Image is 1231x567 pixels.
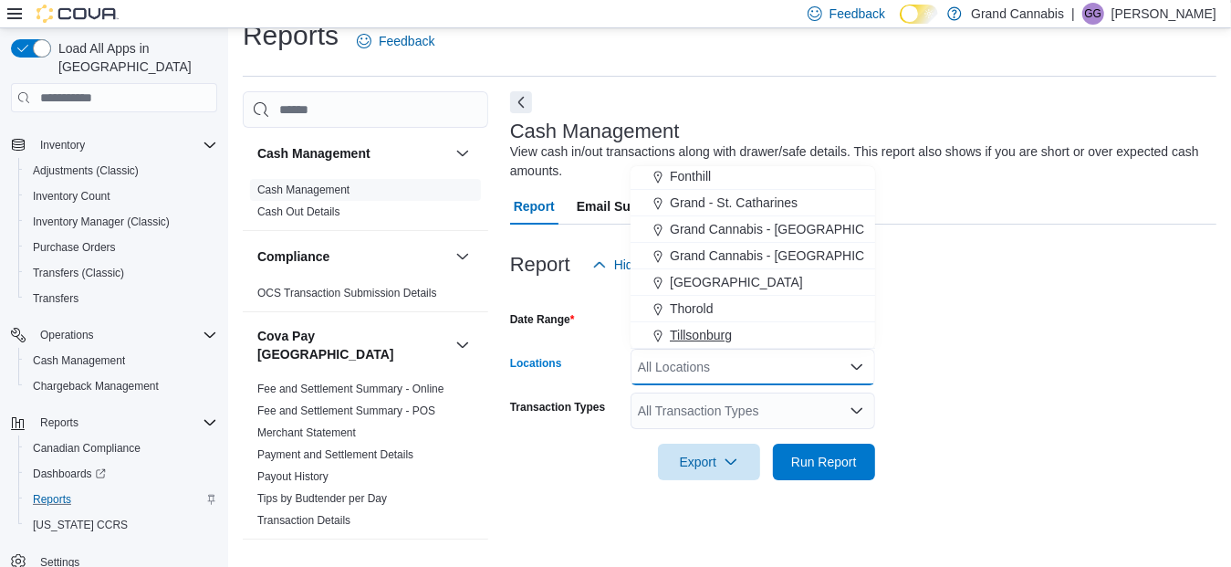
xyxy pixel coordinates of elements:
span: Report [514,188,555,225]
span: Inventory Manager (Classic) [26,211,217,233]
span: Fee and Settlement Summary - POS [257,404,435,418]
button: Inventory [4,132,224,158]
button: Operations [33,324,101,346]
span: Merchant Statement [257,425,356,440]
button: Reports [18,487,224,512]
span: Inventory Manager (Classic) [33,215,170,229]
button: Chargeback Management [18,373,224,399]
div: Greg Gaudreau [1082,3,1104,25]
a: Cash Out Details [257,205,340,218]
span: Operations [40,328,94,342]
span: Transfers (Classic) [26,262,217,284]
span: Dashboards [33,467,106,481]
span: Inventory [33,134,217,156]
h3: Compliance [257,247,329,266]
span: Cash Management [26,350,217,372]
span: Reports [33,412,217,434]
div: Choose from the following options [631,137,875,349]
span: Chargeback Management [33,379,159,394]
span: Hide Parameters [614,256,710,274]
span: Purchase Orders [26,236,217,258]
span: Reports [40,415,78,430]
button: Grand Cannabis - [GEOGRAPHIC_DATA] [631,243,875,269]
button: Close list of options [850,360,864,374]
span: Canadian Compliance [33,441,141,456]
span: Dark Mode [900,24,901,25]
a: Transaction Details [257,514,350,527]
a: Payment and Settlement Details [257,448,413,461]
span: Transfers [33,291,78,306]
span: Cash Management [33,353,125,368]
button: Cova Pay [GEOGRAPHIC_DATA] [257,327,448,363]
button: Inventory [33,134,92,156]
a: [US_STATE] CCRS [26,514,135,536]
span: Reports [26,488,217,510]
p: Grand Cannabis [971,3,1064,25]
button: Cash Management [452,142,474,164]
a: Reports [26,488,78,510]
span: Grand - St. Catharines [670,194,798,212]
a: OCS Transaction Submission Details [257,287,437,299]
a: Feedback [349,23,442,59]
span: Thorold [670,299,713,318]
div: Compliance [243,282,488,311]
span: Load All Apps in [GEOGRAPHIC_DATA] [51,39,217,76]
span: Transfers (Classic) [33,266,124,280]
button: Thorold [631,296,875,322]
a: Cash Management [26,350,132,372]
a: Adjustments (Classic) [26,160,146,182]
span: GG [1085,3,1102,25]
a: Transfers (Classic) [26,262,131,284]
button: Transfers (Classic) [18,260,224,286]
button: Compliance [452,246,474,268]
button: Canadian Compliance [18,436,224,461]
span: Inventory Count [26,185,217,207]
span: Purchase Orders [33,240,116,255]
button: Inventory Count [18,184,224,209]
button: [US_STATE] CCRS [18,512,224,538]
h1: Reports [243,17,339,54]
span: Email Subscription [577,188,693,225]
span: Transaction Details [257,513,350,528]
div: View cash in/out transactions along with drawer/safe details. This report also shows if you are s... [510,142,1207,181]
span: Cash Out Details [257,205,340,219]
p: [PERSON_NAME] [1111,3,1216,25]
input: Dark Mode [900,5,938,24]
span: Fee and Settlement Summary - Online [257,382,444,396]
span: Tillsonburg [670,326,732,344]
button: Compliance [257,247,448,266]
span: [US_STATE] CCRS [33,518,128,532]
button: Export [658,444,760,480]
button: Next [510,91,532,113]
span: Fonthill [670,167,711,185]
span: [GEOGRAPHIC_DATA] [670,273,803,291]
h3: Cash Management [510,121,680,142]
span: Inventory Count [33,189,110,204]
a: Dashboards [18,461,224,487]
span: Run Report [791,453,857,471]
div: Cova Pay [GEOGRAPHIC_DATA] [243,378,488,539]
button: Cova Pay [GEOGRAPHIC_DATA] [452,334,474,356]
a: Inventory Count [26,185,118,207]
span: Tips by Budtender per Day [257,491,387,506]
a: Chargeback Management [26,375,166,397]
button: Grand - St. Catharines [631,190,875,216]
button: Tillsonburg [631,322,875,349]
span: Feedback [379,32,434,50]
span: Inventory [40,138,85,152]
span: Grand Cannabis - [GEOGRAPHIC_DATA] [670,247,907,265]
button: Purchase Orders [18,235,224,260]
button: Reports [4,410,224,436]
button: Inventory Manager (Classic) [18,209,224,235]
span: Adjustments (Classic) [33,163,139,178]
span: Adjustments (Classic) [26,160,217,182]
a: Fee and Settlement Summary - Online [257,383,444,395]
a: Fee and Settlement Summary - POS [257,404,435,417]
p: | [1071,3,1075,25]
a: Dashboards [26,463,113,485]
a: Merchant Statement [257,426,356,439]
span: OCS Transaction Submission Details [257,286,437,300]
span: Feedback [829,5,885,23]
span: Operations [33,324,217,346]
